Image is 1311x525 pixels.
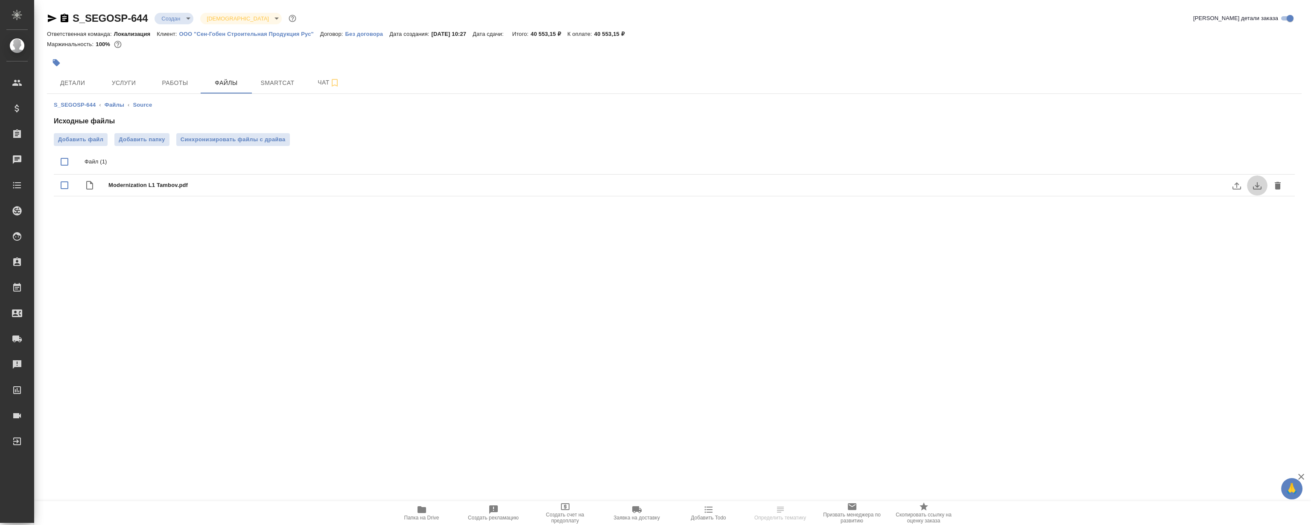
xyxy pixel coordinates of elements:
[96,41,112,47] p: 100%
[155,78,196,88] span: Работы
[112,39,123,50] button: 0.00 RUB;
[200,13,282,24] div: Создан
[58,135,103,144] span: Добавить файл
[1267,175,1288,196] button: delete
[181,135,286,144] span: Синхронизировать файлы с драйва
[179,30,320,37] a: ООО "Сен-Гобен Строительная Продукция Рус"
[52,78,93,88] span: Детали
[257,78,298,88] span: Smartcat
[114,31,157,37] p: Локализация
[1226,175,1247,196] label: uploadFile
[105,102,124,108] a: Файлы
[155,13,193,24] div: Создан
[54,116,1295,126] h4: Исходные файлы
[512,31,531,37] p: Итого:
[59,13,70,23] button: Скопировать ссылку
[330,78,340,88] svg: Подписаться
[389,31,431,37] p: Дата создания:
[320,31,345,37] p: Договор:
[179,31,320,37] p: ООО "Сен-Гобен Строительная Продукция Рус"
[108,181,1274,190] span: Modernization L1 Tambov.pdf
[1247,175,1267,196] button: download
[432,31,473,37] p: [DATE] 10:27
[206,78,247,88] span: Файлы
[73,12,148,24] a: S_SEGOSP-644
[473,31,505,37] p: Дата сдачи:
[128,101,129,109] li: ‹
[119,135,165,144] span: Добавить папку
[47,53,66,72] button: Добавить тэг
[204,15,272,22] button: [DEMOGRAPHIC_DATA]
[345,30,390,37] a: Без договора
[531,31,567,37] p: 40 553,15 ₽
[133,102,152,108] a: Source
[54,133,108,146] label: Добавить файл
[1281,478,1302,499] button: 🙏
[47,41,96,47] p: Маржинальность:
[1285,480,1299,498] span: 🙏
[594,31,631,37] p: 40 553,15 ₽
[345,31,390,37] p: Без договора
[1193,14,1278,23] span: [PERSON_NAME] детали заказа
[47,13,57,23] button: Скопировать ссылку для ЯМессенджера
[99,101,101,109] li: ‹
[114,133,169,146] button: Добавить папку
[54,102,96,108] a: S_SEGOSP-644
[85,157,1288,166] p: Файл (1)
[176,133,290,146] button: Синхронизировать файлы с драйва
[567,31,594,37] p: К оплате:
[308,77,349,88] span: Чат
[159,15,183,22] button: Создан
[54,101,1295,109] nav: breadcrumb
[287,13,298,24] button: Доп статусы указывают на важность/срочность заказа
[47,31,114,37] p: Ответственная команда:
[157,31,179,37] p: Клиент:
[103,78,144,88] span: Услуги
